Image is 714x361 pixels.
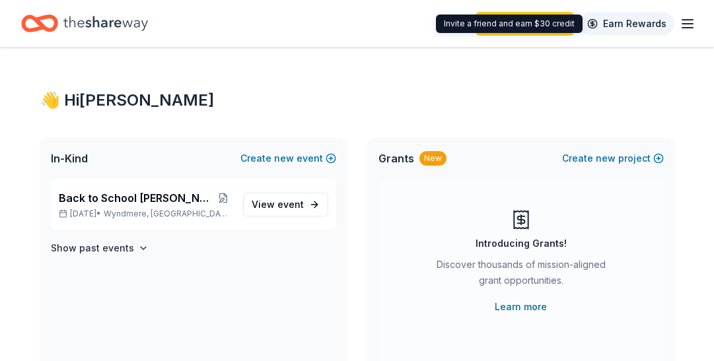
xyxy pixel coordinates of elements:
span: Wyndmere, [GEOGRAPHIC_DATA] [104,209,232,219]
p: [DATE] • [59,209,232,219]
div: New [419,151,446,166]
button: Createnewevent [240,150,336,166]
div: Introducing Grants! [476,236,567,251]
div: Invite a friend and earn $30 credit [436,15,583,33]
a: Home [21,8,148,39]
span: new [596,150,616,166]
span: new [274,150,294,166]
button: Createnewproject [562,150,664,166]
a: Learn more [495,299,547,315]
h4: Show past events [51,240,134,256]
span: Grants [378,150,414,166]
span: View [252,197,304,213]
button: Show past events [51,240,149,256]
a: Start free trial [476,12,574,36]
div: Discover thousands of mission-aligned grant opportunities. [431,257,611,294]
div: 👋 Hi [PERSON_NAME] [40,90,674,111]
span: Back to School [PERSON_NAME]'s Toy Box [59,190,214,206]
a: View event [243,193,328,216]
span: In-Kind [51,150,88,166]
span: event [277,199,304,210]
a: Earn Rewards [579,12,674,36]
